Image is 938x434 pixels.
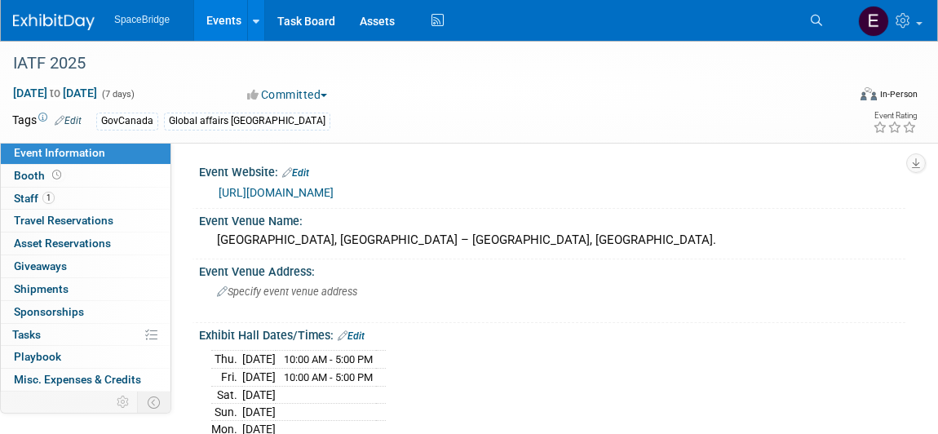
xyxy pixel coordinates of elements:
[1,324,170,346] a: Tasks
[14,214,113,227] span: Travel Reservations
[282,167,309,179] a: Edit
[55,115,82,126] a: Edit
[47,86,63,100] span: to
[211,351,242,369] td: Thu.
[242,403,276,420] td: [DATE]
[100,89,135,100] span: (7 days)
[242,369,276,387] td: [DATE]
[14,169,64,182] span: Booth
[858,6,889,37] img: Elizabeth Gelerman
[1,142,170,164] a: Event Information
[1,301,170,323] a: Sponsorships
[1,188,170,210] a: Staff1
[861,87,877,100] img: Format-Inperson.png
[1,210,170,232] a: Travel Reservations
[211,228,893,253] div: [GEOGRAPHIC_DATA], [GEOGRAPHIC_DATA] – [GEOGRAPHIC_DATA], [GEOGRAPHIC_DATA].
[873,112,917,120] div: Event Rating
[211,386,242,403] td: Sat.
[7,49,829,78] div: IATF 2025
[242,386,276,403] td: [DATE]
[199,160,905,181] div: Event Website:
[96,113,158,130] div: GovCanada
[14,146,105,159] span: Event Information
[1,232,170,255] a: Asset Reservations
[211,403,242,420] td: Sun.
[49,169,64,181] span: Booth not reserved yet
[14,237,111,250] span: Asset Reservations
[242,351,276,369] td: [DATE]
[284,353,373,365] span: 10:00 AM - 5:00 PM
[879,88,918,100] div: In-Person
[1,346,170,368] a: Playbook
[14,373,141,386] span: Misc. Expenses & Credits
[1,255,170,277] a: Giveaways
[777,85,918,109] div: Event Format
[1,278,170,300] a: Shipments
[217,286,357,298] span: Specify event venue address
[199,209,905,229] div: Event Venue Name:
[219,186,334,199] a: [URL][DOMAIN_NAME]
[164,113,330,130] div: Global affairs [GEOGRAPHIC_DATA]
[199,259,905,280] div: Event Venue Address:
[12,86,98,100] span: [DATE] [DATE]
[338,330,365,342] a: Edit
[14,282,69,295] span: Shipments
[13,14,95,30] img: ExhibitDay
[109,392,138,413] td: Personalize Event Tab Strip
[114,14,170,25] span: SpaceBridge
[1,165,170,187] a: Booth
[12,112,82,131] td: Tags
[42,192,55,204] span: 1
[284,371,373,383] span: 10:00 AM - 5:00 PM
[199,323,905,344] div: Exhibit Hall Dates/Times:
[14,350,61,363] span: Playbook
[1,369,170,391] a: Misc. Expenses & Credits
[14,259,67,272] span: Giveaways
[211,369,242,387] td: Fri.
[12,328,41,341] span: Tasks
[241,86,334,103] button: Committed
[138,392,171,413] td: Toggle Event Tabs
[14,192,55,205] span: Staff
[14,305,84,318] span: Sponsorships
